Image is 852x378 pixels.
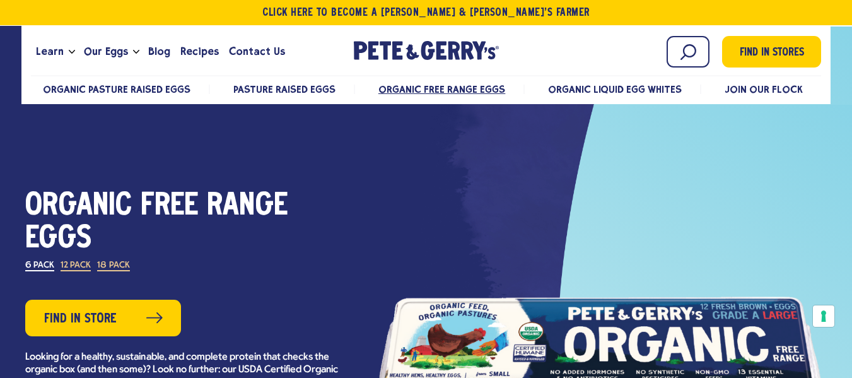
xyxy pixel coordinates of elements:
[97,261,129,271] label: 18 Pack
[722,36,821,68] a: Find in Stores
[725,83,803,95] a: Join Our Flock
[148,44,170,59] span: Blog
[180,44,219,59] span: Recipes
[143,35,175,69] a: Blog
[233,83,336,95] a: Pasture Raised Eggs
[69,50,75,54] button: Open the dropdown menu for Learn
[667,36,709,68] input: Search
[25,190,341,256] h1: Organic Free Range Eggs
[548,83,682,95] a: Organic Liquid Egg Whites
[79,35,133,69] a: Our Eggs
[175,35,224,69] a: Recipes
[31,75,821,102] nav: desktop product menu
[43,83,191,95] a: Organic Pasture Raised Eggs
[740,45,804,62] span: Find in Stores
[229,44,285,59] span: Contact Us
[36,44,64,59] span: Learn
[25,261,54,271] label: 6 Pack
[224,35,290,69] a: Contact Us
[44,309,117,329] span: Find in Store
[61,261,91,271] label: 12 Pack
[133,50,139,54] button: Open the dropdown menu for Our Eggs
[813,305,834,327] button: Your consent preferences for tracking technologies
[84,44,128,59] span: Our Eggs
[31,35,69,69] a: Learn
[25,300,181,336] a: Find in Store
[378,83,505,95] a: Organic Free Range Eggs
